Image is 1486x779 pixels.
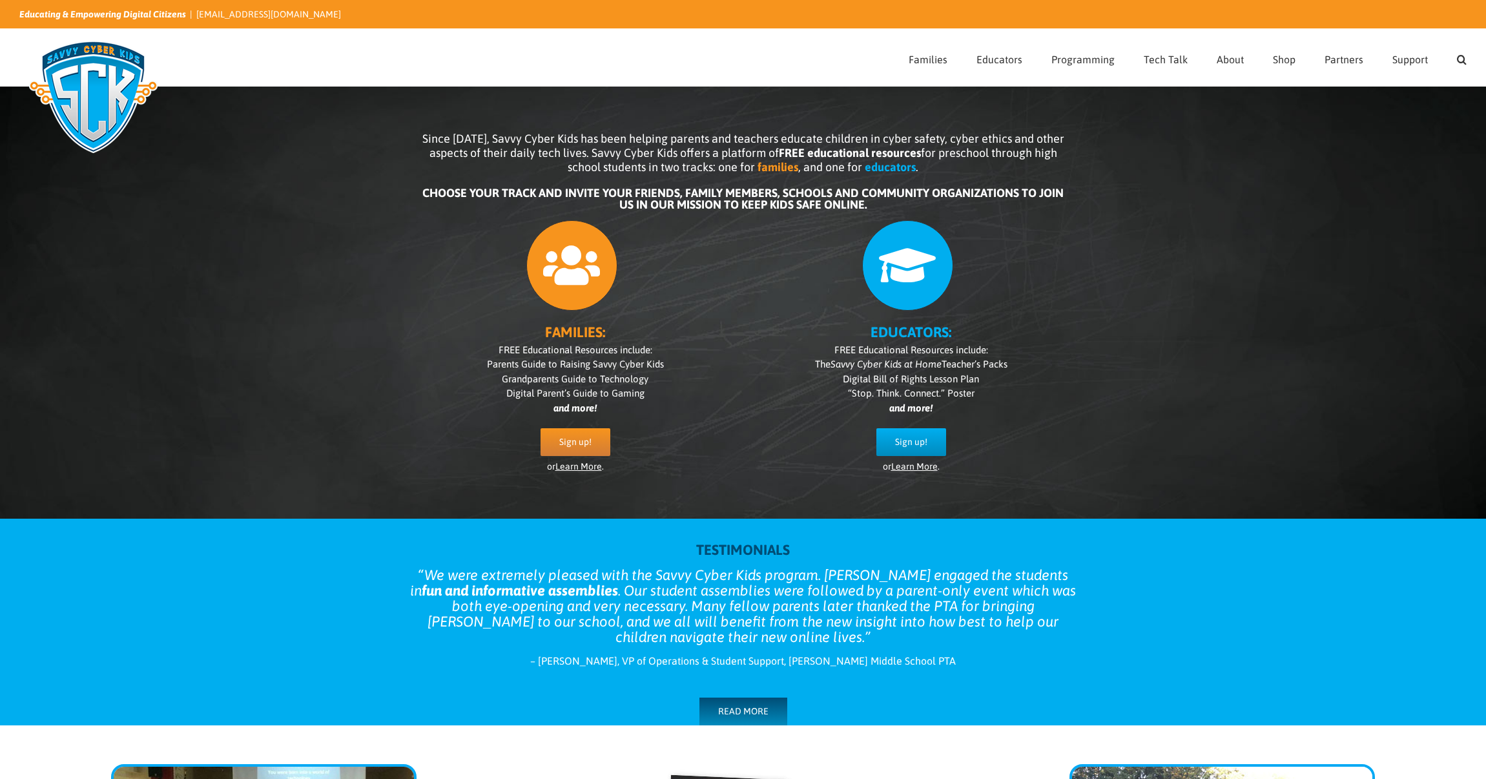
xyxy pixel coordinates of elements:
i: and more! [553,402,597,413]
span: , and one for [798,160,862,174]
blockquote: We were extremely pleased with the Savvy Cyber Kids program. [PERSON_NAME] engaged the students i... [408,567,1079,645]
span: Partners [1325,54,1363,65]
a: Educators [976,29,1022,86]
span: [PERSON_NAME] [538,655,617,667]
span: FREE Educational Resources include: [499,344,652,355]
span: or . [883,461,940,472]
a: Sign up! [541,428,610,456]
span: About [1217,54,1244,65]
span: Since [DATE], Savvy Cyber Kids has been helping parents and teachers educate children in cyber sa... [422,132,1064,174]
a: READ MORE [699,698,787,725]
i: and more! [889,402,933,413]
span: “Stop. Think. Connect.” Poster [848,388,975,399]
b: educators [865,160,916,174]
span: The Teacher’s Packs [815,358,1007,369]
span: Grandparents Guide to Technology [502,373,648,384]
span: Sign up! [895,437,927,448]
a: Support [1392,29,1428,86]
b: CHOOSE YOUR TRACK AND INVITE YOUR FRIENDS, FAMILY MEMBERS, SCHOOLS AND COMMUNITY ORGANIZATIONS TO... [422,186,1064,211]
span: [PERSON_NAME] Middle School PTA [789,655,956,667]
b: EDUCATORS: [871,324,951,340]
span: Educators [976,54,1022,65]
a: [EMAIL_ADDRESS][DOMAIN_NAME] [196,9,341,19]
b: families [758,160,798,174]
span: . [916,160,918,174]
span: Programming [1051,54,1115,65]
span: Digital Bill of Rights Lesson Plan [843,373,979,384]
b: FREE educational resources [779,146,921,160]
span: Sign up! [559,437,592,448]
a: Learn More [555,461,602,472]
span: or . [547,461,604,472]
nav: Main Menu [909,29,1467,86]
span: VP of Operations & Student Support [622,655,784,667]
a: Shop [1273,29,1295,86]
a: Learn More [891,461,938,472]
b: FAMILIES: [545,324,605,340]
span: Families [909,54,947,65]
a: Tech Talk [1144,29,1188,86]
a: About [1217,29,1244,86]
span: Digital Parent’s Guide to Gaming [506,388,645,399]
a: Programming [1051,29,1115,86]
strong: TESTIMONIALS [696,541,790,558]
span: FREE Educational Resources include: [834,344,988,355]
a: Sign up! [876,428,946,456]
img: Savvy Cyber Kids Logo [19,32,167,161]
a: Partners [1325,29,1363,86]
span: READ MORE [718,706,769,717]
i: Educating & Empowering Digital Citizens [19,9,186,19]
span: Tech Talk [1144,54,1188,65]
span: Support [1392,54,1428,65]
span: Shop [1273,54,1295,65]
a: Families [909,29,947,86]
i: Savvy Cyber Kids at Home [831,358,942,369]
span: Parents Guide to Raising Savvy Cyber Kids [487,358,664,369]
a: Search [1457,29,1467,86]
strong: fun and informative assemblies [422,582,618,599]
